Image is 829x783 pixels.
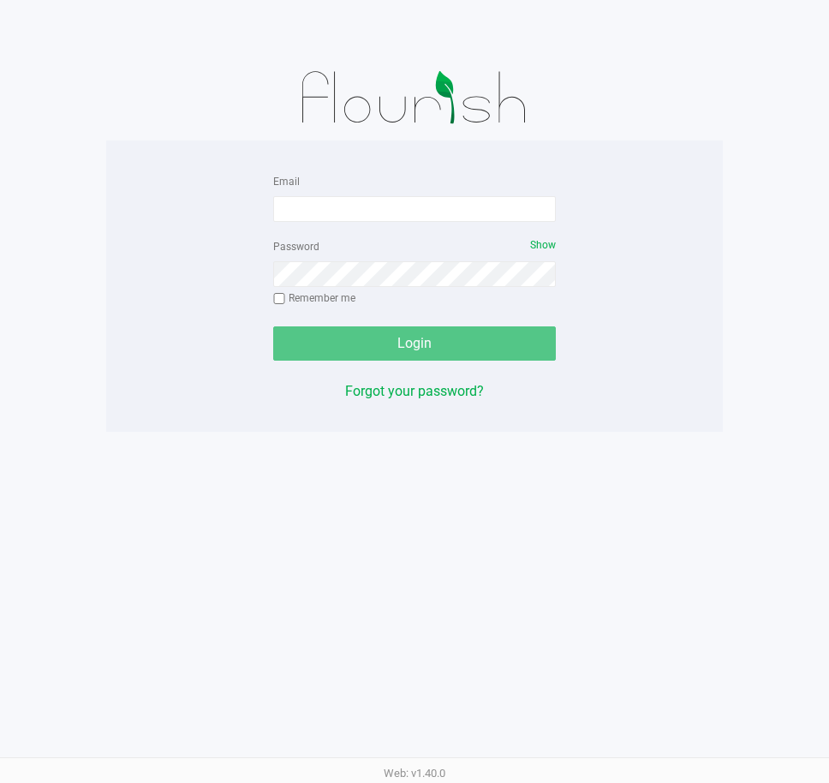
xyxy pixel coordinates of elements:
[345,381,484,402] button: Forgot your password?
[273,290,355,306] label: Remember me
[530,239,556,251] span: Show
[273,239,319,254] label: Password
[384,767,445,780] span: Web: v1.40.0
[273,174,300,189] label: Email
[273,293,285,305] input: Remember me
